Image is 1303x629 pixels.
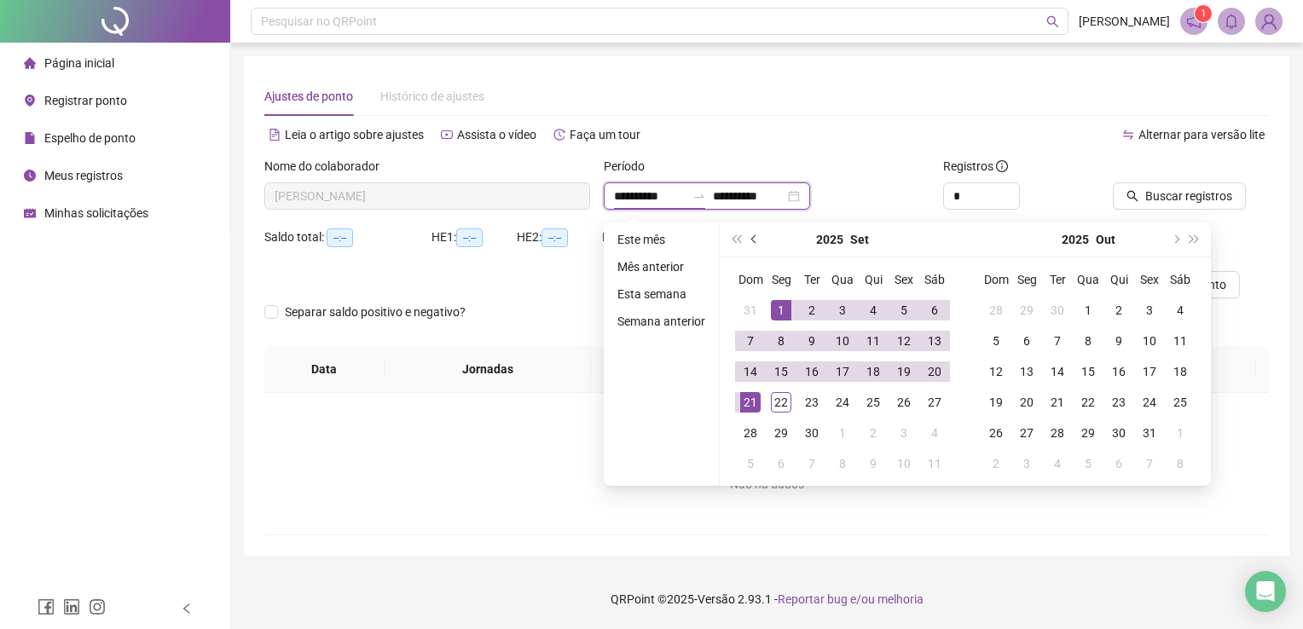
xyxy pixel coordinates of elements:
td: 2025-10-31 [1134,418,1165,448]
div: 8 [1078,331,1098,351]
div: 29 [1078,423,1098,443]
div: HE 2: [517,228,602,247]
div: 2 [863,423,883,443]
td: 2025-10-20 [1011,387,1042,418]
td: 2025-10-04 [919,418,950,448]
td: 2025-09-30 [796,418,827,448]
span: notification [1186,14,1202,29]
span: history [553,129,565,141]
div: 23 [1109,392,1129,413]
div: 5 [986,331,1006,351]
span: Registrar ponto [44,94,127,107]
div: 11 [1170,331,1190,351]
button: prev-year [745,222,764,257]
div: 2 [1109,300,1129,320]
td: 2025-11-07 [1134,448,1165,479]
div: 12 [894,331,914,351]
div: 28 [1047,423,1068,443]
div: 28 [986,300,1006,320]
div: 21 [1047,392,1068,413]
td: 2025-09-30 [1042,295,1073,326]
th: Seg [766,264,796,295]
div: 3 [1139,300,1160,320]
td: 2025-10-11 [919,448,950,479]
div: 27 [1016,423,1037,443]
td: 2025-10-16 [1103,356,1134,387]
div: 22 [771,392,791,413]
span: Separar saldo positivo e negativo? [278,303,472,321]
div: 1 [1170,423,1190,443]
td: 2025-10-24 [1134,387,1165,418]
div: 11 [924,453,945,474]
div: Não há dados [285,475,1248,493]
button: month panel [1096,222,1115,257]
div: 8 [1170,453,1190,474]
td: 2025-09-13 [919,326,950,356]
div: 11 [863,331,883,351]
td: 2025-10-03 [889,418,919,448]
div: 10 [832,331,853,351]
li: Este mês [611,229,712,250]
td: 2025-10-04 [1165,295,1196,326]
button: next-year [1166,222,1184,257]
td: 2025-10-30 [1103,418,1134,448]
td: 2025-09-27 [919,387,950,418]
span: --:-- [456,228,483,247]
label: Nome do colaborador [264,157,391,176]
span: to [692,189,706,203]
span: youtube [441,129,453,141]
div: 20 [924,361,945,382]
li: Semana anterior [611,311,712,332]
td: 2025-09-09 [796,326,827,356]
td: 2025-09-17 [827,356,858,387]
td: 2025-10-08 [827,448,858,479]
th: Sex [889,264,919,295]
div: 13 [924,331,945,351]
button: year panel [1062,222,1089,257]
div: 31 [740,300,761,320]
div: 26 [986,423,1006,443]
div: 9 [863,453,883,474]
td: 2025-11-06 [1103,448,1134,479]
span: search [1126,190,1138,202]
span: [PERSON_NAME] [1079,12,1170,31]
td: 2025-09-07 [735,326,766,356]
span: GIOVANNA REIS BRAGA [275,183,580,209]
div: 4 [1170,300,1190,320]
div: HE 1: [431,228,517,247]
span: swap-right [692,189,706,203]
div: 24 [1139,392,1160,413]
div: 14 [1047,361,1068,382]
div: 9 [1109,331,1129,351]
td: 2025-09-06 [919,295,950,326]
span: Versão [698,592,735,606]
div: 10 [1139,331,1160,351]
td: 2025-10-21 [1042,387,1073,418]
span: Ajustes de ponto [264,89,353,103]
span: left [181,603,193,615]
td: 2025-10-01 [827,418,858,448]
div: 8 [771,331,791,351]
div: 3 [894,423,914,443]
td: 2025-09-28 [981,295,1011,326]
div: HE 3: [602,228,687,247]
div: 18 [1170,361,1190,382]
div: 5 [740,453,761,474]
td: 2025-10-05 [981,326,1011,356]
td: 2025-10-29 [1073,418,1103,448]
div: 4 [924,423,945,443]
div: 21 [740,392,761,413]
div: 18 [863,361,883,382]
span: bell [1224,14,1239,29]
div: 26 [894,392,914,413]
span: environment [24,95,36,107]
td: 2025-10-05 [735,448,766,479]
div: 14 [740,361,761,382]
td: 2025-09-22 [766,387,796,418]
td: 2025-10-25 [1165,387,1196,418]
label: Período [604,157,656,176]
th: Data [264,346,385,393]
td: 2025-10-23 [1103,387,1134,418]
span: Leia o artigo sobre ajustes [285,128,424,141]
div: 6 [771,453,791,474]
